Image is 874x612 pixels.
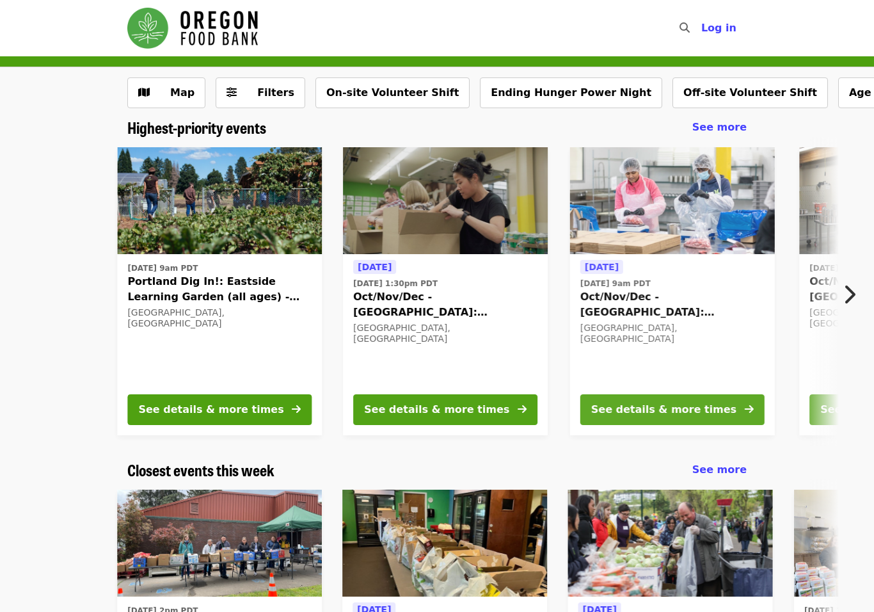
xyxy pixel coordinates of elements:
a: See details for "Portland Dig In!: Eastside Learning Garden (all ages) - Aug/Sept/Oct" [117,147,322,435]
time: [DATE] 1:30pm PDT [353,278,438,289]
a: Highest-priority events [127,118,266,137]
img: Oct/Nov/Dec - Portland: Repack/Sort (age 8+) organized by Oregon Food Bank [343,147,548,255]
a: See more [692,120,747,135]
a: Closest events this week [127,461,274,479]
i: arrow-right icon [518,403,527,415]
i: arrow-right icon [292,403,301,415]
span: [DATE] [358,262,392,272]
button: Off-site Volunteer Shift [672,77,828,108]
a: See details for "Oct/Nov/Dec - Portland: Repack/Sort (age 8+)" [343,147,548,435]
button: On-site Volunteer Shift [315,77,470,108]
img: Kelly Elementary School Food Pantry - Partner Agency Support organized by Oregon Food Bank [117,490,322,597]
img: Portland Open Bible - Partner Agency Support (16+) organized by Oregon Food Bank [342,490,547,597]
span: See more [692,121,747,133]
span: Oct/Nov/Dec - [GEOGRAPHIC_DATA]: Repack/Sort (age [DEMOGRAPHIC_DATA]+) [353,289,537,320]
div: See details & more times [138,402,283,417]
button: See details & more times [580,394,765,425]
img: Oregon Food Bank - Home [127,8,258,49]
i: search icon [679,22,690,34]
div: [GEOGRAPHIC_DATA], [GEOGRAPHIC_DATA] [127,307,312,329]
span: Log in [701,22,736,34]
span: See more [692,463,747,476]
div: See details & more times [591,402,736,417]
div: [GEOGRAPHIC_DATA], [GEOGRAPHIC_DATA] [580,323,765,344]
a: See details for "Oct/Nov/Dec - Beaverton: Repack/Sort (age 10+)" [570,147,775,435]
button: See details & more times [127,394,312,425]
input: Search [697,13,708,44]
img: Oct/Nov/Dec - Beaverton: Repack/Sort (age 10+) organized by Oregon Food Bank [570,147,775,255]
div: Highest-priority events [117,118,757,137]
span: Closest events this week [127,458,274,481]
span: Map [170,86,195,99]
div: Closest events this week [117,461,757,479]
span: Highest-priority events [127,116,266,138]
button: Next item [832,277,874,312]
img: PSU South Park Blocks - Free Food Market (16+) organized by Oregon Food Bank [568,490,773,597]
div: See details & more times [364,402,509,417]
time: [DATE] 9am PDT [580,278,651,289]
span: [DATE] [585,262,619,272]
i: chevron-right icon [843,282,855,307]
i: map icon [138,86,150,99]
div: [GEOGRAPHIC_DATA], [GEOGRAPHIC_DATA] [353,323,537,344]
i: sliders-h icon [226,86,237,99]
span: Filters [257,86,294,99]
i: arrow-right icon [745,403,754,415]
button: Log in [691,15,747,41]
span: Oct/Nov/Dec - [GEOGRAPHIC_DATA]: Repack/Sort (age [DEMOGRAPHIC_DATA]+) [580,289,765,320]
button: Ending Hunger Power Night [480,77,662,108]
img: Portland Dig In!: Eastside Learning Garden (all ages) - Aug/Sept/Oct organized by Oregon Food Bank [117,147,322,255]
button: See details & more times [353,394,537,425]
button: Filters (0 selected) [216,77,305,108]
span: Portland Dig In!: Eastside Learning Garden (all ages) - Aug/Sept/Oct [127,274,312,305]
time: [DATE] 9am PDT [127,262,198,274]
a: See more [692,462,747,478]
button: Show map view [127,77,205,108]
